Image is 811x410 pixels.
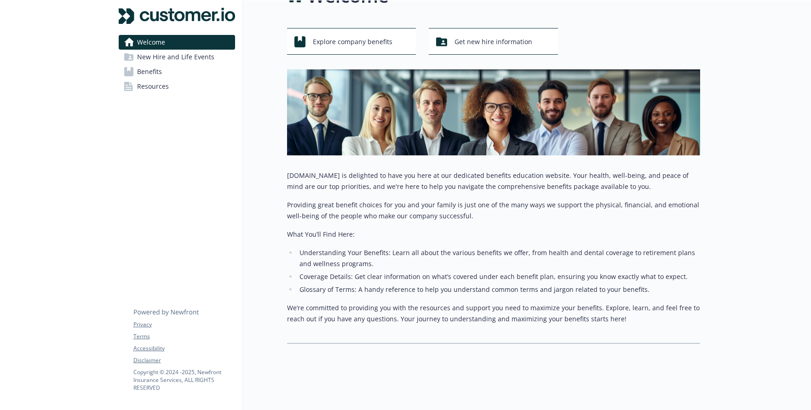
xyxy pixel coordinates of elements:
li: Understanding Your Benefits: Learn all about the various benefits we offer, from health and denta... [297,247,700,269]
button: Explore company benefits [287,28,416,55]
a: Resources [119,79,235,94]
li: Glossary of Terms: A handy reference to help you understand common terms and jargon related to yo... [297,284,700,295]
a: Accessibility [133,344,235,353]
button: Get new hire information [429,28,558,55]
span: Welcome [137,35,165,50]
a: Privacy [133,320,235,329]
p: Copyright © 2024 - 2025 , Newfront Insurance Services, ALL RIGHTS RESERVED [133,368,235,392]
a: Disclaimer [133,356,235,364]
img: overview page banner [287,69,700,155]
p: What You’ll Find Here: [287,229,700,240]
li: Coverage Details: Get clear information on what’s covered under each benefit plan, ensuring you k... [297,271,700,282]
p: We’re committed to providing you with the resources and support you need to maximize your benefit... [287,302,700,325]
span: Resources [137,79,169,94]
p: Providing great benefit choices for you and your family is just one of the many ways we support t... [287,199,700,222]
p: [DOMAIN_NAME] is delighted to have you here at our dedicated benefits education website. Your hea... [287,170,700,192]
a: Welcome [119,35,235,50]
a: Benefits [119,64,235,79]
span: Benefits [137,64,162,79]
a: Terms [133,332,235,341]
span: Get new hire information [454,33,532,51]
span: New Hire and Life Events [137,50,214,64]
a: New Hire and Life Events [119,50,235,64]
span: Explore company benefits [313,33,392,51]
